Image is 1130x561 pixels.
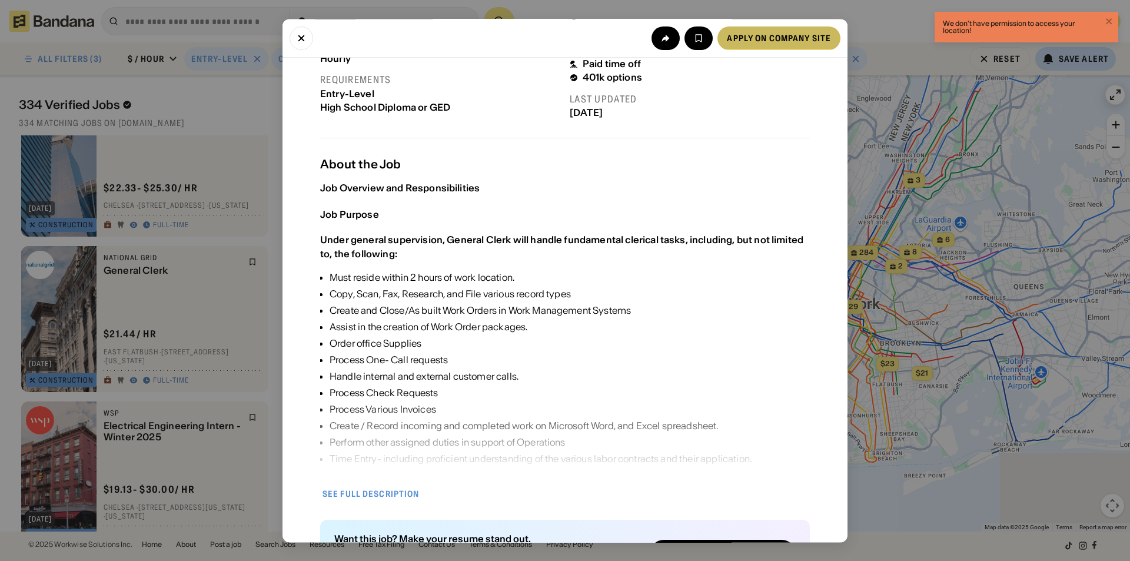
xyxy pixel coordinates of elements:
div: Last updated [570,93,810,105]
div: Create / Record incoming and completed work on Microsoft Word, and Excel spreadsheet. [330,419,752,433]
div: Order office Supplies [330,336,752,350]
div: Handle internal and external customer calls. [330,369,752,383]
div: Entry-Level [320,88,560,99]
div: Create and Close/As built Work Orders in Work Management Systems [330,303,752,317]
div: Under general supervision, General Clerk will handle fundamental clerical tasks, including, but n... [320,234,803,260]
div: See full description [323,490,419,498]
div: Perform other assigned duties in support of Operations [330,435,752,449]
div: Paid time off [583,59,641,70]
div: We don't have permission to access your location! [943,20,1102,34]
div: Process One- Call requests [330,353,752,367]
div: Correction of payroll errors [330,468,752,482]
div: Time Entry- including proficient understanding of the various labor contracts and their application. [330,452,752,466]
div: [DATE] [570,108,810,119]
div: Requirements [320,74,560,86]
div: Assist in the creation of Work Order packages. [330,320,752,334]
div: High School Diploma or GED [320,102,560,113]
div: Process Various Invoices [330,402,752,416]
div: Want this job? Make your resume stand out. [334,534,640,543]
div: Apply on company site [727,34,831,42]
div: Job Overview and Responsibilities [320,182,480,194]
div: Hourly [320,53,560,64]
div: 401k options [583,72,642,84]
div: Must reside within 2 hours of work location. [330,270,752,284]
button: Close [290,26,313,49]
div: About the Job [320,157,810,171]
div: Job Purpose [320,208,379,220]
div: Copy, Scan, Fax, Research, and File various record types [330,287,752,301]
button: close [1105,16,1114,28]
div: Process Check Requests [330,386,752,400]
